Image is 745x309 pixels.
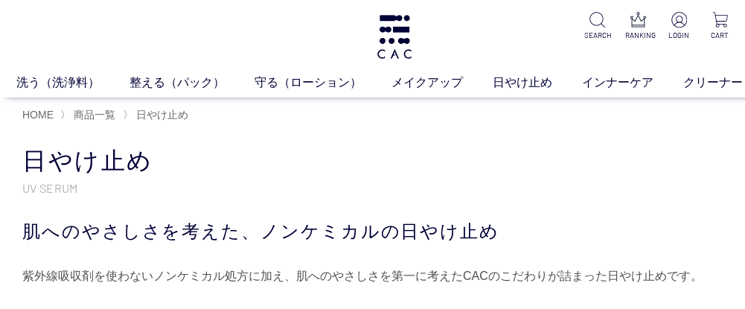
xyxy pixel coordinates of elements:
a: RANKING [625,12,651,41]
a: SEARCH [584,12,610,41]
a: CART [707,12,733,41]
a: 整える（パック） [130,74,255,92]
a: 商品一覧 [71,109,115,121]
li: 〉 [123,108,192,122]
p: RANKING [625,30,651,41]
a: 日やけ止め [133,109,188,121]
p: LOGIN [666,30,692,41]
p: SEARCH [584,30,610,41]
a: HOME [22,109,54,121]
a: 洗う（洗浄料） [16,74,130,92]
a: メイクアップ [391,74,493,92]
a: インナーケア [582,74,683,92]
p: CART [707,30,733,41]
span: 商品一覧 [74,109,115,121]
a: 守る（ローション） [255,74,391,92]
a: LOGIN [666,12,692,41]
span: 日やけ止め [136,109,188,121]
img: logo [375,15,414,59]
li: 〉 [60,108,119,122]
a: 日やけ止め [493,74,582,92]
